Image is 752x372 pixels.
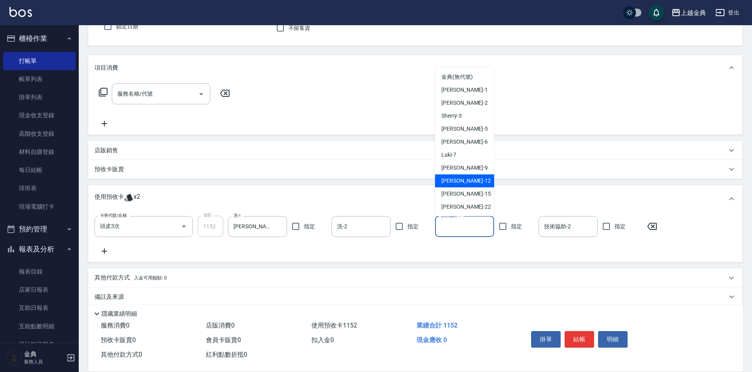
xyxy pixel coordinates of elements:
span: 店販消費 0 [206,322,235,329]
span: [PERSON_NAME] -1 [441,86,488,94]
a: 現場電腦打卡 [3,198,76,216]
p: 服務人員 [24,358,64,365]
button: 櫃檯作業 [3,28,76,49]
div: 其他付款方式入金可用餘額: 0 [88,268,743,287]
span: 業績合計 1152 [417,322,457,329]
span: [PERSON_NAME] -9 [441,164,488,172]
a: 帳單列表 [3,70,76,88]
span: [PERSON_NAME] -12 [441,177,491,185]
p: 使用預收卡 [94,193,124,205]
h5: 金典 [24,350,64,358]
span: [PERSON_NAME] -15 [441,190,491,198]
span: [PERSON_NAME] -5 [441,125,488,133]
div: 項目消費 [88,55,743,80]
span: 指定 [407,222,419,231]
p: 預收卡販賣 [94,165,124,174]
span: 指定 [615,222,626,231]
label: 金額 [203,212,211,218]
button: 上越金典 [668,5,709,21]
span: 指定 [511,222,522,231]
button: Open [178,220,190,233]
p: 店販銷售 [94,146,118,155]
p: 項目消費 [94,64,118,72]
span: 指定 [304,222,315,231]
span: 預收卡販賣 0 [101,336,136,344]
p: 備註及來源 [94,293,124,301]
a: 現金收支登錄 [3,106,76,124]
p: 其他付款方式 [94,274,167,282]
span: 入金可用餘額: 0 [134,275,167,281]
a: 掛單列表 [3,88,76,106]
a: 店家日報表 [3,281,76,299]
span: 服務消費 0 [101,322,130,329]
span: 現金應收 0 [417,336,447,344]
span: [PERSON_NAME] -2 [441,99,488,107]
span: [PERSON_NAME] -22 [441,203,491,211]
label: 洗-1 [233,213,241,218]
label: 卡券代號/名稱 [100,213,126,218]
a: 排班表 [3,179,76,197]
span: 紅利點數折抵 0 [206,351,247,358]
button: Open [195,88,207,100]
button: 預約管理 [3,219,76,239]
button: 結帳 [565,331,594,348]
span: 其他付款方式 0 [101,351,142,358]
div: 使用預收卡x2 [88,185,743,213]
a: 打帳單 [3,52,76,70]
span: 不留客資 [289,24,311,32]
a: 材料自購登錄 [3,143,76,161]
span: 扣入金 0 [311,336,334,344]
button: 明細 [598,331,628,348]
span: [PERSON_NAME] -6 [441,138,488,146]
a: 互助點數明細 [3,317,76,335]
span: 金典 (無代號) [441,73,473,81]
a: 高階收支登錄 [3,125,76,143]
img: Person [6,350,22,366]
div: 店販銷售 [88,141,743,160]
a: 報表目錄 [3,263,76,281]
button: save [648,5,664,20]
a: 每日結帳 [3,161,76,179]
button: 報表及分析 [3,239,76,259]
label: 技術協助-1 [441,213,461,218]
span: Sherry -3 [441,112,462,120]
p: 隱藏業績明細 [102,310,137,318]
span: 會員卡販賣 0 [206,336,241,344]
img: Logo [9,7,32,17]
button: 登出 [712,6,743,20]
button: 掛單 [531,331,561,348]
span: x2 [133,193,140,205]
a: 互助日報表 [3,299,76,317]
span: 使用預收卡 1152 [311,322,357,329]
span: 鎖定日期 [116,22,138,31]
a: 設計師日報表 [3,335,76,353]
div: 預收卡販賣 [88,160,743,179]
div: 上越金典 [681,8,706,18]
div: 備註及來源 [88,287,743,306]
span: Luki -7 [441,151,456,159]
